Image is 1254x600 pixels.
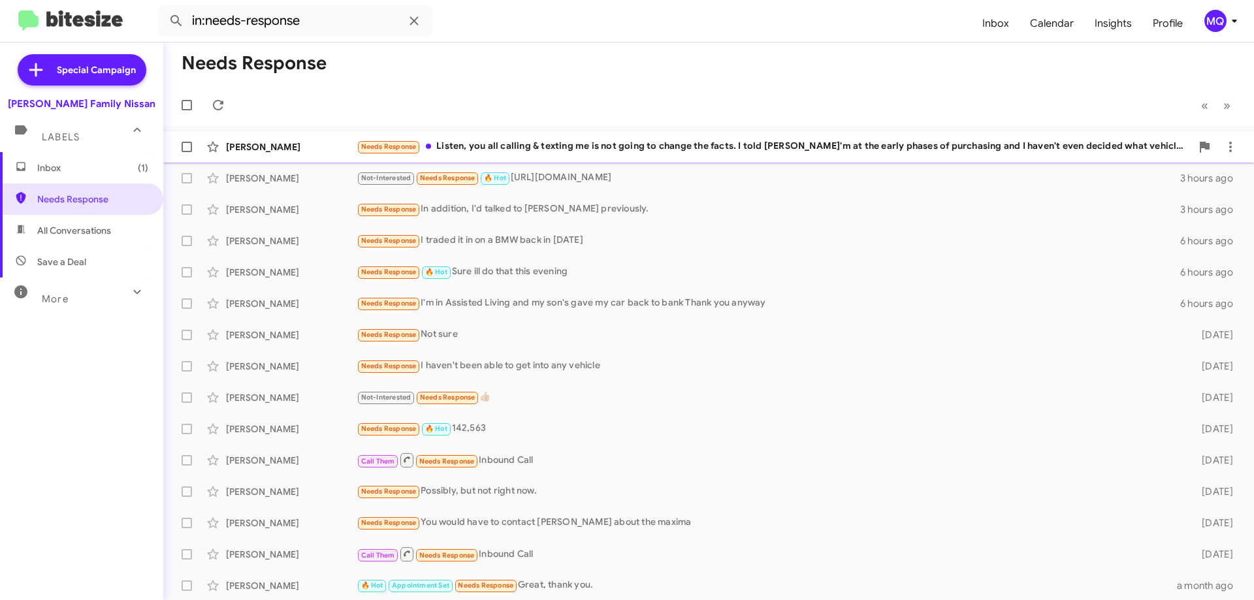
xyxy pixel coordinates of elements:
a: Calendar [1020,5,1084,42]
div: [PERSON_NAME] [226,234,357,247]
div: I traded it in on a BMW back in [DATE] [357,233,1180,248]
div: Great, thank you. [357,578,1177,593]
div: [DATE] [1181,360,1244,373]
span: Needs Response [420,174,475,182]
span: More [42,293,69,305]
div: [PERSON_NAME] [226,266,357,279]
div: 3 hours ago [1180,172,1244,185]
div: [DATE] [1181,422,1244,435]
div: 3 hours ago [1180,203,1244,216]
span: 🔥 Hot [484,174,506,182]
span: 🔥 Hot [425,268,447,276]
span: Appointment Set [392,581,449,590]
nav: Page navigation example [1194,92,1238,119]
div: [PERSON_NAME] [226,391,357,404]
span: Needs Response [361,424,417,433]
div: Inbound Call [357,452,1181,468]
div: [DATE] [1181,454,1244,467]
span: Needs Response [361,236,417,245]
div: [PERSON_NAME] [226,548,357,561]
span: Needs Response [419,457,475,466]
span: Special Campaign [57,63,136,76]
div: [DATE] [1181,485,1244,498]
a: Inbox [972,5,1020,42]
div: [PERSON_NAME] [226,454,357,467]
span: Needs Response [458,581,513,590]
div: [PERSON_NAME] [226,516,357,529]
div: Not sure [357,327,1181,342]
div: You would have to contact [PERSON_NAME] about the maxima [357,515,1181,530]
div: [PERSON_NAME] [226,140,357,153]
span: Labels [42,131,80,143]
span: Not-Interested [361,174,411,182]
span: (1) [138,161,148,174]
div: [PERSON_NAME] [226,203,357,216]
span: Needs Response [361,362,417,370]
span: « [1201,97,1208,114]
div: [PERSON_NAME] [226,172,357,185]
span: Needs Response [361,142,417,151]
span: Needs Response [361,268,417,276]
div: [PERSON_NAME] Family Nissan [8,97,155,110]
div: [DATE] [1181,516,1244,529]
button: MQ [1193,10,1240,32]
div: a month ago [1177,579,1244,592]
div: [DATE] [1181,391,1244,404]
div: 6 hours ago [1180,234,1244,247]
span: Needs Response [361,330,417,339]
div: [DATE] [1181,548,1244,561]
h1: Needs Response [182,53,327,74]
span: 🔥 Hot [361,581,383,590]
div: Listen, you all calling & texting me is not going to change the facts. I told [PERSON_NAME]'m at ... [357,139,1191,154]
div: Inbound Call [357,546,1181,562]
span: Call Them [361,457,395,466]
span: 🔥 Hot [425,424,447,433]
a: Insights [1084,5,1142,42]
input: Search [158,5,432,37]
div: [URL][DOMAIN_NAME] [357,170,1180,185]
div: I'm in Assisted Living and my son's gave my car back to bank Thank you anyway [357,296,1180,311]
a: Special Campaign [18,54,146,86]
span: Needs Response [37,193,148,206]
a: Profile [1142,5,1193,42]
div: [PERSON_NAME] [226,422,357,435]
div: [PERSON_NAME] [226,360,357,373]
div: Possibly, but not right now. [357,484,1181,499]
div: [PERSON_NAME] [226,297,357,310]
div: MQ [1204,10,1227,32]
span: Needs Response [361,487,417,496]
span: Save a Deal [37,255,86,268]
div: 142,563 [357,421,1181,436]
div: 👍🏼 [357,390,1181,405]
div: [PERSON_NAME] [226,579,357,592]
div: Sure ill do that this evening [357,264,1180,279]
button: Previous [1193,92,1216,119]
button: Next [1215,92,1238,119]
span: All Conversations [37,224,111,237]
div: [PERSON_NAME] [226,485,357,498]
span: Inbox [37,161,148,174]
div: 6 hours ago [1180,266,1244,279]
span: Needs Response [361,205,417,213]
span: Call Them [361,551,395,560]
div: I haven't been able to get into any vehicle [357,358,1181,373]
span: Needs Response [419,551,475,560]
div: In addition, I'd talked to [PERSON_NAME] previously. [357,202,1180,217]
span: Not-Interested [361,393,411,402]
span: Needs Response [361,518,417,527]
span: Needs Response [420,393,475,402]
div: [PERSON_NAME] [226,328,357,341]
div: 6 hours ago [1180,297,1244,310]
span: Needs Response [361,299,417,308]
span: » [1223,97,1230,114]
div: [DATE] [1181,328,1244,341]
